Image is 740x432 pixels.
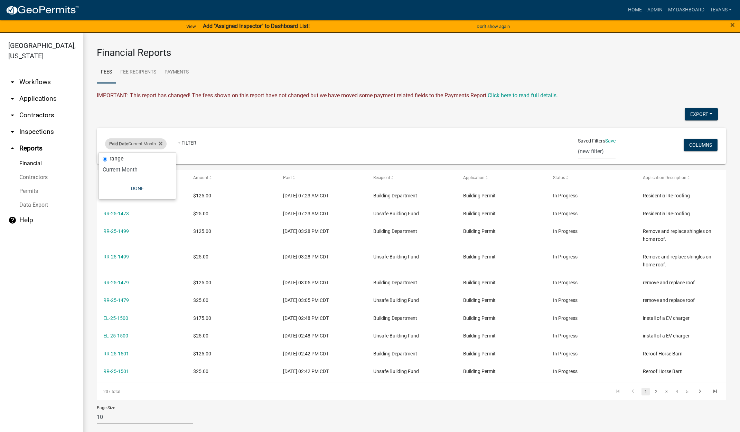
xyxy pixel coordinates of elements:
span: $25.00 [193,297,208,303]
span: Building Department [373,193,417,198]
li: page 1 [640,386,651,397]
a: RR-25-1479 [103,297,129,303]
span: Paid Date [109,141,128,146]
span: $25.00 [193,211,208,216]
span: Residential Re-roofing [643,211,690,216]
a: My Dashboard [665,3,707,17]
datatable-header-cell: Application [457,170,546,186]
span: Building Permit [463,254,496,259]
span: Residential Re-roofing [643,193,690,198]
a: Payments [160,61,193,84]
span: install of a EV charger [643,333,690,338]
span: Building Permit [463,351,496,356]
a: EL-25-1500 [103,333,128,338]
a: 4 [673,388,681,395]
button: Columns [684,139,718,151]
wm-modal-confirm: Upcoming Changes to Daily Fees Report [488,92,558,99]
span: Unsafe Building Fund [373,211,419,216]
button: Close [730,21,735,29]
span: In Progress [553,333,578,338]
a: Save [605,138,616,144]
span: In Progress [553,254,578,259]
span: Building Department [373,280,417,285]
span: Application Description [643,175,686,180]
div: 207 total [97,383,222,400]
strong: Add "Assigned Inspector" to Dashboard List! [203,23,310,29]
span: Building Permit [463,211,496,216]
i: arrow_drop_down [8,128,17,136]
span: $25.00 [193,369,208,374]
span: In Progress [553,280,578,285]
div: [DATE] 03:28 PM CDT [283,253,360,261]
span: Building Permit [463,333,496,338]
li: page 4 [672,386,682,397]
a: EL-25-1500 [103,315,128,321]
i: arrow_drop_up [8,144,17,153]
datatable-header-cell: Permit # [97,170,187,186]
a: go to previous page [626,388,639,395]
span: In Progress [553,369,578,374]
span: Amount [193,175,208,180]
span: $125.00 [193,228,211,234]
datatable-header-cell: Application Description [636,170,726,186]
a: + Filter [172,137,202,149]
div: IMPORTANT: This report has changed! The fees shown on this report have not changed but we have mo... [97,91,726,100]
a: RR-25-1473 [103,211,129,216]
span: $175.00 [193,315,211,321]
i: arrow_drop_down [8,111,17,119]
a: RR-25-1499 [103,228,129,234]
span: $125.00 [193,280,211,285]
div: [DATE] 02:48 PM CDT [283,314,360,322]
span: Reroof Horse Barn [643,369,683,374]
a: go to last page [709,388,722,395]
span: Building Permit [463,228,496,234]
a: 5 [683,388,691,395]
datatable-header-cell: Recipient [366,170,456,186]
div: [DATE] 02:42 PM CDT [283,367,360,375]
a: RR-25-1499 [103,254,129,259]
span: Remove and replace shingles on home roof. [643,254,711,267]
a: tevans [707,3,734,17]
span: $125.00 [193,351,211,356]
span: Unsafe Building Fund [373,254,419,259]
div: [DATE] 02:48 PM CDT [283,332,360,340]
span: In Progress [553,228,578,234]
span: Building Permit [463,369,496,374]
span: In Progress [553,315,578,321]
span: Building Permit [463,193,496,198]
span: $25.00 [193,254,208,259]
span: In Progress [553,297,578,303]
span: Building Permit [463,280,496,285]
span: Building Permit [463,297,496,303]
li: page 2 [651,386,661,397]
button: Done [103,182,172,195]
li: page 3 [661,386,672,397]
div: [DATE] 03:05 PM CDT [283,296,360,304]
span: Unsafe Building Fund [373,297,419,303]
a: RR-25-1479 [103,280,129,285]
span: Application [463,175,485,180]
a: Click here to read full details. [488,92,558,99]
a: go to first page [611,388,624,395]
li: page 5 [682,386,692,397]
datatable-header-cell: Amount [187,170,277,186]
button: Don't show again [474,21,513,32]
h3: Financial Reports [97,47,726,59]
label: range [110,156,123,161]
a: Fee Recipients [116,61,160,84]
span: Unsafe Building Fund [373,333,419,338]
span: Remove and replace shingles on home roof. [643,228,711,242]
a: RR-25-1501 [103,351,129,356]
span: Building Permit [463,315,496,321]
datatable-header-cell: Status [546,170,636,186]
a: 3 [662,388,671,395]
span: In Progress [553,211,578,216]
a: Home [625,3,645,17]
span: Status [553,175,565,180]
i: arrow_drop_down [8,78,17,86]
a: 1 [641,388,650,395]
a: View [184,21,199,32]
span: Paid [283,175,292,180]
span: Building Department [373,315,417,321]
span: remove and replace roof [643,280,695,285]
